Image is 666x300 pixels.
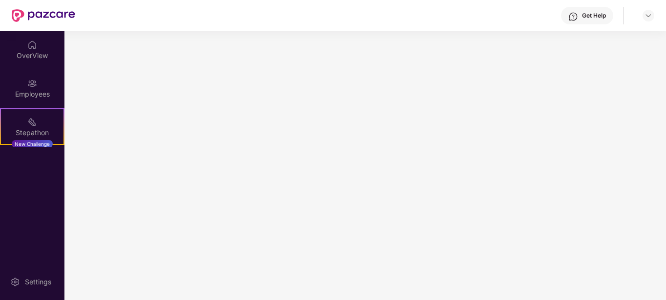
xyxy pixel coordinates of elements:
[22,277,54,287] div: Settings
[645,12,652,20] img: svg+xml;base64,PHN2ZyBpZD0iRHJvcGRvd24tMzJ4MzIiIHhtbG5zPSJodHRwOi8vd3d3LnczLm9yZy8yMDAwL3N2ZyIgd2...
[10,277,20,287] img: svg+xml;base64,PHN2ZyBpZD0iU2V0dGluZy0yMHgyMCIgeG1sbnM9Imh0dHA6Ly93d3cudzMub3JnLzIwMDAvc3ZnIiB3aW...
[27,79,37,88] img: svg+xml;base64,PHN2ZyBpZD0iRW1wbG95ZWVzIiB4bWxucz0iaHR0cDovL3d3dy53My5vcmcvMjAwMC9zdmciIHdpZHRoPS...
[27,117,37,127] img: svg+xml;base64,PHN2ZyB4bWxucz0iaHR0cDovL3d3dy53My5vcmcvMjAwMC9zdmciIHdpZHRoPSIyMSIgaGVpZ2h0PSIyMC...
[12,9,75,22] img: New Pazcare Logo
[12,140,53,148] div: New Challenge
[1,128,63,138] div: Stepathon
[27,40,37,50] img: svg+xml;base64,PHN2ZyBpZD0iSG9tZSIgeG1sbnM9Imh0dHA6Ly93d3cudzMub3JnLzIwMDAvc3ZnIiB3aWR0aD0iMjAiIG...
[582,12,606,20] div: Get Help
[568,12,578,21] img: svg+xml;base64,PHN2ZyBpZD0iSGVscC0zMngzMiIgeG1sbnM9Imh0dHA6Ly93d3cudzMub3JnLzIwMDAvc3ZnIiB3aWR0aD...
